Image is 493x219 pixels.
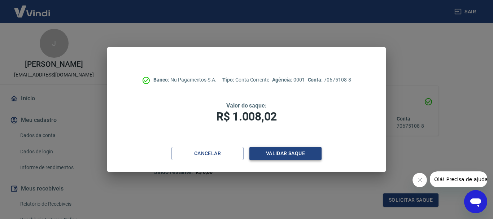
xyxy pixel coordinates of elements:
iframe: Botão para abrir a janela de mensagens [464,190,487,213]
button: Validar saque [249,147,322,160]
p: Nu Pagamentos S.A. [153,76,217,84]
span: Agência: [272,77,293,83]
span: Conta: [308,77,324,83]
span: R$ 1.008,02 [216,110,277,123]
iframe: Fechar mensagem [413,173,427,187]
p: 0001 [272,76,305,84]
span: Tipo: [222,77,235,83]
p: 70675108-8 [308,76,351,84]
iframe: Mensagem da empresa [430,171,487,187]
span: Valor do saque: [226,102,267,109]
button: Cancelar [171,147,244,160]
span: Olá! Precisa de ajuda? [4,5,61,11]
p: Conta Corrente [222,76,269,84]
span: Banco: [153,77,170,83]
